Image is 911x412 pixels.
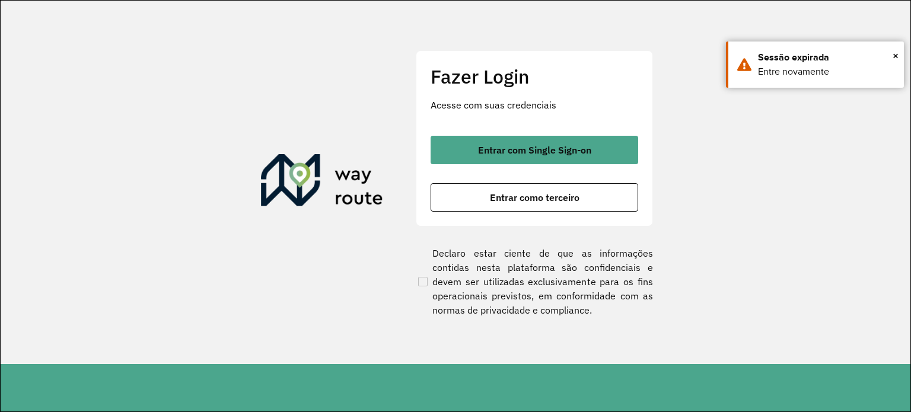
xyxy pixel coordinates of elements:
span: × [893,47,899,65]
div: Sessão expirada [758,50,895,65]
div: Entre novamente [758,65,895,79]
button: button [431,183,638,212]
p: Acesse com suas credenciais [431,98,638,112]
h2: Fazer Login [431,65,638,88]
span: Entrar como terceiro [490,193,579,202]
button: Close [893,47,899,65]
span: Entrar com Single Sign-on [478,145,591,155]
img: Roteirizador AmbevTech [261,154,383,211]
button: button [431,136,638,164]
label: Declaro estar ciente de que as informações contidas nesta plataforma são confidenciais e devem se... [416,246,653,317]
